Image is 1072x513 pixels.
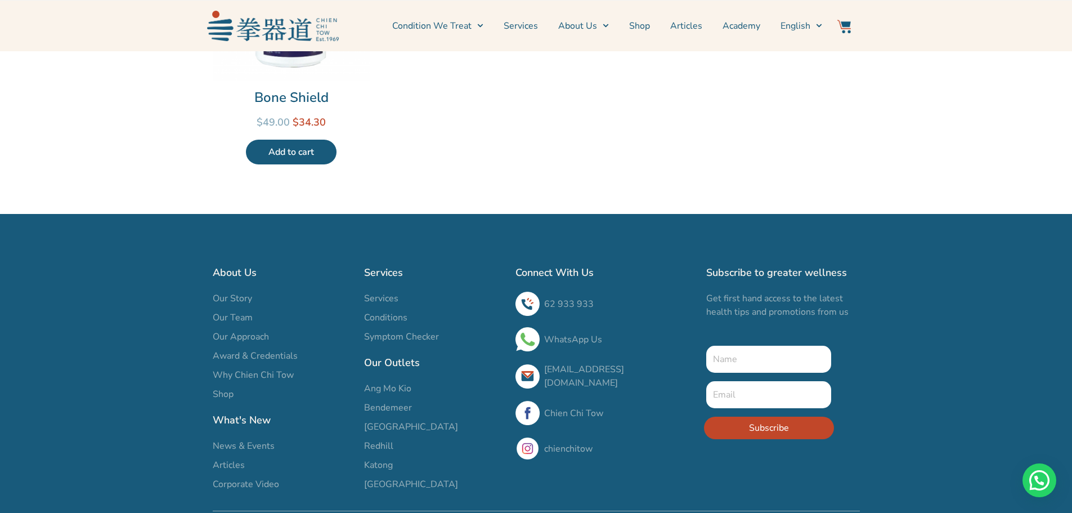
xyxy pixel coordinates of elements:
[213,87,370,108] a: Bone Shield
[364,401,412,414] span: Bendemeer
[364,458,393,472] span: Katong
[706,265,860,280] h2: Subscribe to greater wellness
[364,439,393,453] span: Redhill
[544,407,603,420] a: Chien Chi Tow
[213,368,294,382] span: Why Chien Chi Tow
[706,346,832,448] form: New Form
[213,458,353,472] a: Articles
[364,382,504,395] a: Ang Mo Kio
[257,115,263,129] span: $
[213,387,353,401] a: Shop
[544,298,594,310] a: 62 933 933
[781,19,810,33] span: English
[670,12,702,40] a: Articles
[213,387,234,401] span: Shop
[706,292,860,319] p: Get first hand access to the latest health tips and promotions from us
[558,12,609,40] a: About Us
[364,420,458,434] span: [GEOGRAPHIC_DATA]
[364,401,504,414] a: Bendemeer
[213,458,245,472] span: Articles
[364,478,504,491] a: [GEOGRAPHIC_DATA]
[515,265,695,280] h2: Connect With Us
[293,115,299,129] span: $
[213,349,298,363] span: Award & Credentials
[723,12,760,40] a: Academy
[364,292,398,305] span: Services
[213,311,353,324] a: Our Team
[364,311,407,324] span: Conditions
[544,333,602,346] a: WhatsApp Us
[704,417,834,439] button: Subscribe
[213,330,269,344] span: Our Approach
[544,443,593,455] a: chienchitow
[213,439,353,453] a: News & Events
[364,265,504,280] h2: Services
[213,412,353,428] h2: What's New
[706,346,832,373] input: Name
[364,292,504,305] a: Services
[364,382,411,395] span: Ang Mo Kio
[364,458,504,472] a: Katong
[293,115,326,129] bdi: 34.30
[837,20,851,33] img: Website Icon-03
[364,439,504,453] a: Redhill
[213,311,253,324] span: Our Team
[364,420,504,434] a: [GEOGRAPHIC_DATA]
[257,115,290,129] bdi: 49.00
[213,265,353,280] h2: About Us
[781,12,822,40] a: English
[392,12,483,40] a: Condition We Treat
[213,478,353,491] a: Corporate Video
[706,381,832,408] input: Email
[246,140,337,164] a: Add to cart: “Bone Shield”
[364,478,458,491] span: [GEOGRAPHIC_DATA]
[344,12,823,40] nav: Menu
[213,330,353,344] a: Our Approach
[749,421,789,435] span: Subscribe
[504,12,538,40] a: Services
[213,439,275,453] span: News & Events
[213,292,353,305] a: Our Story
[364,330,504,344] a: Symptom Checker
[213,292,252,305] span: Our Story
[544,363,624,389] a: [EMAIL_ADDRESS][DOMAIN_NAME]
[364,355,504,371] h2: Our Outlets
[364,330,439,344] span: Symptom Checker
[213,478,279,491] span: Corporate Video
[629,12,650,40] a: Shop
[364,311,504,324] a: Conditions
[213,349,353,363] a: Award & Credentials
[213,368,353,382] a: Why Chien Chi Tow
